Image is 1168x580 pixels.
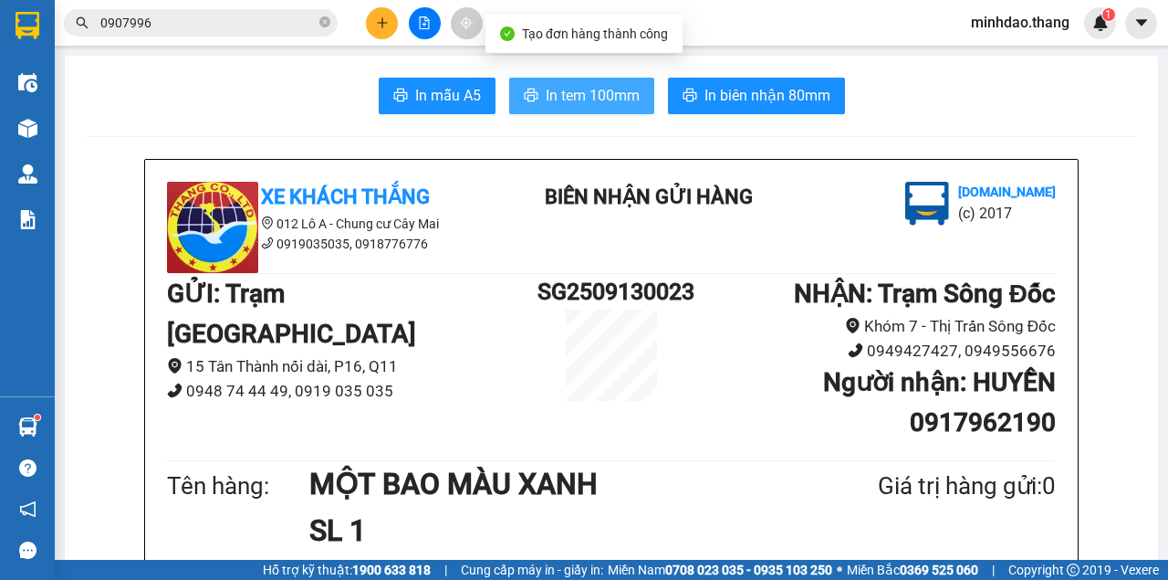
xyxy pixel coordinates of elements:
span: environment [261,216,274,229]
span: phone [167,383,182,398]
span: In tem 100mm [546,84,640,107]
li: VP Trạm Đá Bạc [126,78,243,98]
span: | [444,560,447,580]
span: search [76,16,89,29]
img: logo.jpg [905,182,949,226]
span: notification [19,501,36,518]
span: environment [845,318,860,333]
h1: SL 1 [309,508,789,554]
b: [DOMAIN_NAME] [958,185,1056,199]
li: Xe Khách THẮNG [9,9,265,44]
img: solution-icon [18,210,37,229]
span: printer [524,88,538,105]
span: message [19,542,36,559]
span: Miền Nam [608,560,832,580]
b: GỬI : Trạm [GEOGRAPHIC_DATA] [167,279,416,349]
span: Cung cấp máy in - giấy in: [461,560,603,580]
span: plus [376,16,389,29]
div: Giá trị hàng gửi: 0 [789,468,1056,505]
button: plus [366,7,398,39]
li: 0949427427, 0949556676 [685,339,1056,364]
b: Người nhận : HUYỀN 0917962190 [823,367,1056,438]
h1: SG2509130023 [537,274,685,310]
li: 012 Lô A - Chung cư Cây Mai [167,214,495,234]
img: logo.jpg [9,9,73,73]
button: file-add [409,7,441,39]
span: close-circle [319,15,330,32]
strong: 0369 525 060 [900,563,978,577]
span: printer [393,88,408,105]
img: logo.jpg [167,182,258,273]
strong: 0708 023 035 - 0935 103 250 [665,563,832,577]
img: warehouse-icon [18,119,37,138]
button: printerIn biên nhận 80mm [668,78,845,114]
span: Tạo đơn hàng thành công [522,26,668,41]
li: Khóm 7 - Thị Trấn Sông Đốc [685,314,1056,339]
span: environment [167,358,182,374]
img: warehouse-icon [18,73,37,92]
button: aim [451,7,483,39]
img: warehouse-icon [18,417,37,437]
sup: 1 [1102,8,1115,21]
span: | [992,560,995,580]
img: warehouse-icon [18,164,37,184]
li: 15 Tân Thành nối dài, P16, Q11 [167,354,537,379]
li: 0919035035, 0918776776 [167,234,495,254]
span: check-circle [500,26,515,41]
span: In biên nhận 80mm [704,84,830,107]
li: 0948 74 44 49, 0919 035 035 [167,379,537,404]
li: (c) 2017 [958,202,1056,225]
button: caret-down [1125,7,1157,39]
span: file-add [418,16,431,29]
img: logo-vxr [16,12,39,39]
b: Xe Khách THẮNG [261,185,430,208]
span: 1 [1105,8,1111,21]
strong: 1900 633 818 [352,563,431,577]
li: VP Trạm [GEOGRAPHIC_DATA] [9,78,126,138]
img: icon-new-feature [1092,15,1109,31]
span: minhdao.thang [956,11,1084,34]
span: Hỗ trợ kỹ thuật: [263,560,431,580]
sup: 1 [35,415,40,420]
span: In mẫu A5 [415,84,481,107]
input: Tìm tên, số ĐT hoặc mã đơn [100,13,316,33]
b: NHẬN : Trạm Sông Đốc [794,279,1056,309]
span: printer [683,88,697,105]
span: aim [460,16,473,29]
span: close-circle [319,16,330,27]
span: phone [848,343,863,358]
b: BIÊN NHẬN GỬI HÀNG [545,185,753,208]
span: phone [261,237,274,249]
span: question-circle [19,459,36,477]
span: copyright [1067,564,1079,576]
h1: MỘT BAO MÀU XANH [309,461,789,507]
button: printerIn tem 100mm [509,78,654,114]
button: printerIn mẫu A5 [379,78,495,114]
span: caret-down [1133,15,1150,31]
div: Tên hàng: [167,468,309,505]
span: ⚪️ [837,566,842,574]
span: Miền Bắc [847,560,978,580]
